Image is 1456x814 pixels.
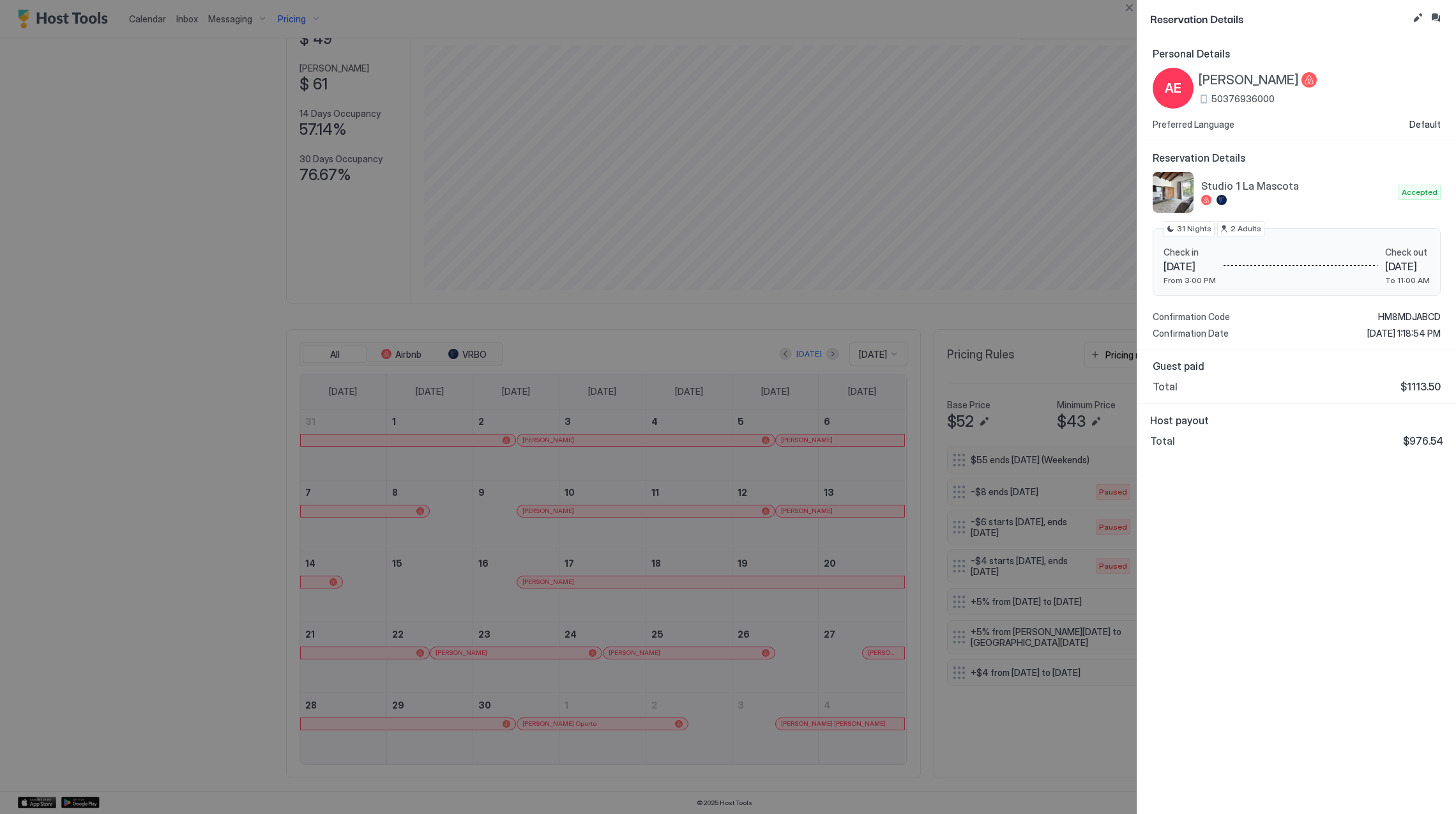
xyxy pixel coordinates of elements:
[1153,172,1194,213] div: listing image
[1165,79,1181,98] span: AE
[1410,10,1425,26] button: Edit reservation
[1164,260,1216,273] span: [DATE]
[1177,223,1211,234] span: 31 Nights
[1378,311,1441,323] span: HM8MDJABCD
[1385,247,1430,258] span: Check out
[1403,434,1443,447] span: $976.54
[1367,328,1441,339] span: [DATE] 1:18:54 PM
[1153,311,1230,323] span: Confirmation Code
[1199,72,1299,88] span: [PERSON_NAME]
[1201,180,1393,192] span: Studio 1 La Mascota
[1385,260,1430,273] span: [DATE]
[1150,434,1175,447] span: Total
[1231,223,1261,234] span: 2 Adults
[1428,10,1443,26] button: Inbox
[1153,119,1234,130] span: Preferred Language
[1153,47,1441,60] span: Personal Details
[1211,93,1275,105] span: 50376936000
[1385,275,1430,285] span: To 11:00 AM
[1402,187,1437,198] span: Accepted
[1153,360,1441,372] span: Guest paid
[1164,247,1216,258] span: Check in
[1400,380,1441,393] span: $1113.50
[1164,275,1216,285] span: From 3:00 PM
[1153,328,1229,339] span: Confirmation Date
[1150,10,1407,26] span: Reservation Details
[1150,414,1443,427] span: Host payout
[1409,119,1441,130] span: Default
[1153,151,1441,164] span: Reservation Details
[1153,380,1178,393] span: Total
